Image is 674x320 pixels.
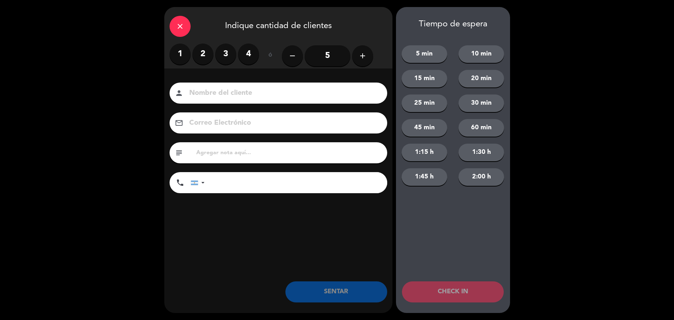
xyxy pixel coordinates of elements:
div: Indique cantidad de clientes [164,7,392,44]
div: Tiempo de espera [396,19,510,30]
i: remove [288,52,297,60]
button: 25 min [402,94,447,112]
button: 2:00 h [458,168,504,186]
button: 45 min [402,119,447,137]
i: phone [176,178,184,187]
button: 60 min [458,119,504,137]
i: email [175,119,183,127]
input: Agregar nota aquí... [196,148,382,158]
i: close [176,22,184,31]
button: remove [282,45,303,66]
button: add [352,45,373,66]
label: 4 [238,44,259,65]
button: SENTAR [285,281,387,302]
i: add [358,52,367,60]
button: 20 min [458,70,504,87]
i: person [175,89,183,97]
button: 30 min [458,94,504,112]
div: Argentina: +54 [191,172,207,193]
button: 10 min [458,45,504,63]
div: ó [259,44,282,68]
label: 1 [170,44,191,65]
button: 15 min [402,70,447,87]
button: 5 min [402,45,447,63]
button: 1:15 h [402,144,447,161]
label: 2 [192,44,213,65]
i: subject [175,149,183,157]
input: Correo Electrónico [189,117,378,129]
button: 1:30 h [458,144,504,161]
button: 1:45 h [402,168,447,186]
input: Nombre del cliente [189,87,378,99]
button: CHECK IN [402,281,504,302]
label: 3 [215,44,236,65]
